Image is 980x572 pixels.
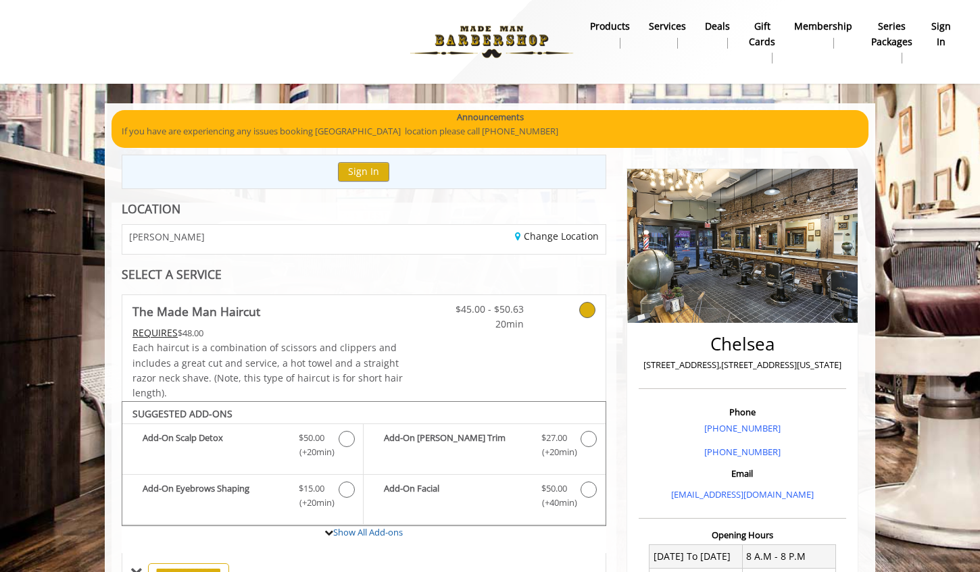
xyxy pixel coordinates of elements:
a: DealsDeals [695,17,739,52]
b: sign in [931,19,951,49]
a: [PHONE_NUMBER] [704,422,781,434]
div: The Made Man Haircut Add-onS [122,401,606,527]
span: $50.00 [541,482,567,496]
img: Made Man Barbershop logo [399,5,585,79]
a: ServicesServices [639,17,695,52]
b: gift cards [749,19,775,49]
span: $15.00 [299,482,324,496]
span: $27.00 [541,431,567,445]
b: Deals [705,19,730,34]
span: [PERSON_NAME] [129,232,205,242]
div: $48.00 [132,326,404,340]
span: (+40min ) [534,496,574,510]
b: Membership [794,19,852,34]
p: [STREET_ADDRESS],[STREET_ADDRESS][US_STATE] [642,358,843,372]
label: Add-On Eyebrows Shaping [129,482,356,513]
b: Series packages [871,19,912,49]
a: Series packagesSeries packages [862,17,922,67]
label: Add-On Facial [370,482,598,513]
button: Sign In [338,162,389,182]
a: sign insign in [922,17,960,52]
b: SUGGESTED ADD-ONS [132,407,232,420]
a: MembershipMembership [785,17,862,52]
h3: Opening Hours [639,530,846,540]
span: (+20min ) [292,445,332,459]
b: products [590,19,630,34]
span: $50.00 [299,431,324,445]
a: Gift cardsgift cards [739,17,785,67]
p: If you have are experiencing any issues booking [GEOGRAPHIC_DATA] location please call [PHONE_NUM... [122,124,858,138]
td: [DATE] To [DATE] [650,545,743,568]
b: Services [649,19,686,34]
a: [EMAIL_ADDRESS][DOMAIN_NAME] [671,488,814,500]
b: Add-On [PERSON_NAME] Trim [384,431,527,459]
b: Announcements [457,110,524,124]
h2: Chelsea [642,334,843,354]
a: Productsproducts [581,17,639,52]
span: This service needs some Advance to be paid before we block your appointment [132,326,178,339]
b: Add-On Facial [384,482,527,510]
a: Show All Add-ons [333,526,403,538]
span: (+20min ) [534,445,574,459]
td: 8 A.M - 8 P.M [742,545,835,568]
h3: Email [642,469,843,478]
b: LOCATION [122,201,180,217]
b: The Made Man Haircut [132,302,260,321]
span: (+20min ) [292,496,332,510]
label: Add-On Beard Trim [370,431,598,463]
h3: Phone [642,407,843,417]
b: Add-On Scalp Detox [143,431,285,459]
span: $45.00 - $50.63 [444,302,524,317]
label: Add-On Scalp Detox [129,431,356,463]
div: SELECT A SERVICE [122,268,606,281]
b: Add-On Eyebrows Shaping [143,482,285,510]
a: Change Location [515,230,599,242]
span: Each haircut is a combination of scissors and clippers and includes a great cut and service, a ho... [132,341,403,399]
a: [PHONE_NUMBER] [704,446,781,458]
span: 20min [444,317,524,332]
